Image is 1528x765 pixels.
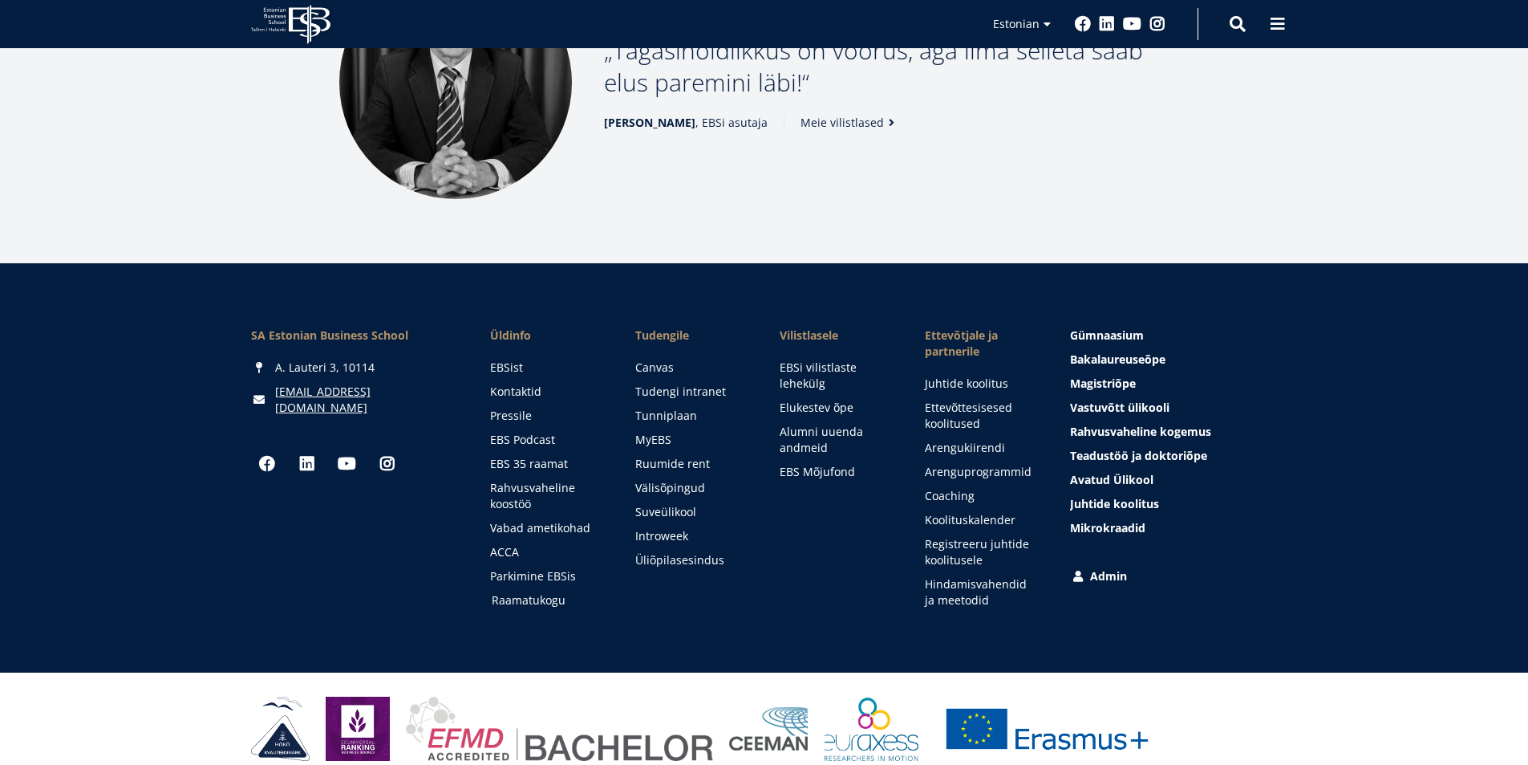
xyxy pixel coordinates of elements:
[1070,352,1277,368] a: Bakalaureuseõpe
[635,432,748,448] a: MyEBS
[490,480,603,512] a: Rahvusvaheline koostöö
[1070,376,1277,392] a: Magistriõpe
[1070,520,1145,535] span: Mikrokraadid
[1123,16,1141,32] a: Youtube
[925,488,1038,504] a: Coaching
[925,400,1038,432] a: Ettevõttesisesed koolitused
[635,408,748,424] a: Tunniplaan
[326,697,390,761] img: Eduniversal
[1070,448,1207,463] span: Teadustöö ja doktoriõpe
[490,408,603,424] a: Pressile
[1070,400,1169,415] span: Vastuvõtt ülikooli
[635,504,748,520] a: Suveülikool
[1070,352,1165,367] span: Bakalaureuseõpe
[251,448,283,480] a: Facebook
[1070,376,1136,391] span: Magistriõpe
[490,360,603,376] a: EBSist
[780,464,893,480] a: EBS Mõjufond
[1070,496,1159,511] span: Juhtide koolitus
[635,384,748,400] a: Tudengi intranet
[604,35,1190,99] p: Tagasihoidlikkus on voorus, aga ilma selleta saab elus paremini läbi!
[1070,424,1211,439] span: Rahvusvaheline kogemus
[925,512,1038,528] a: Koolituskalender
[925,464,1038,480] a: Arenguprogrammid
[1070,448,1277,464] a: Teadustöö ja doktoriõpe
[1075,16,1091,32] a: Facebook
[251,328,458,344] div: SA Estonian Business School
[934,697,1159,761] a: Erasmus +
[925,328,1038,360] span: Ettevõtjale ja partnerile
[729,707,809,751] img: Ceeman
[780,424,893,456] a: Alumni uuenda andmeid
[825,697,919,761] img: EURAXESS
[635,360,748,376] a: Canvas
[1070,496,1277,512] a: Juhtide koolitus
[490,432,603,448] a: EBS Podcast
[251,697,310,761] img: HAKA
[490,520,603,536] a: Vabad ametikohad
[275,384,458,416] a: [EMAIL_ADDRESS][DOMAIN_NAME]
[780,400,893,416] a: Elukestev õpe
[492,592,605,608] a: Raamatukogu
[251,360,458,376] div: A. Lauteri 3, 10114
[925,536,1038,568] a: Registreeru juhtide koolitusele
[780,360,893,392] a: EBSi vilistlaste lehekülg
[291,448,323,480] a: Linkedin
[490,328,603,344] span: Üldinfo
[604,115,695,130] strong: [PERSON_NAME]
[635,528,748,544] a: Introweek
[490,544,603,560] a: ACCA
[1149,16,1165,32] a: Instagram
[934,697,1159,761] img: Erasmus+
[490,456,603,472] a: EBS 35 raamat
[371,448,403,480] a: Instagram
[1070,568,1277,584] a: Admin
[604,115,768,131] span: , EBSi asutaja
[1099,16,1115,32] a: Linkedin
[780,328,893,344] span: Vilistlasele
[925,576,1038,608] a: Hindamisvahendid ja meetodid
[925,440,1038,456] a: Arengukiirendi
[1070,400,1277,416] a: Vastuvõtt ülikooli
[1070,472,1153,487] span: Avatud Ülikool
[1070,472,1277,488] a: Avatud Ülikool
[800,115,900,131] a: Meie vilistlased
[635,552,748,568] a: Üliõpilasesindus
[331,448,363,480] a: Youtube
[1070,328,1144,343] span: Gümnaasium
[406,697,713,761] img: EFMD
[490,384,603,400] a: Kontaktid
[635,480,748,496] a: Välisõpingud
[635,328,748,344] a: Tudengile
[1070,328,1277,344] a: Gümnaasium
[1070,520,1277,536] a: Mikrokraadid
[1070,424,1277,440] a: Rahvusvaheline kogemus
[635,456,748,472] a: Ruumide rent
[925,376,1038,392] a: Juhtide koolitus
[490,568,603,584] a: Parkimine EBSis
